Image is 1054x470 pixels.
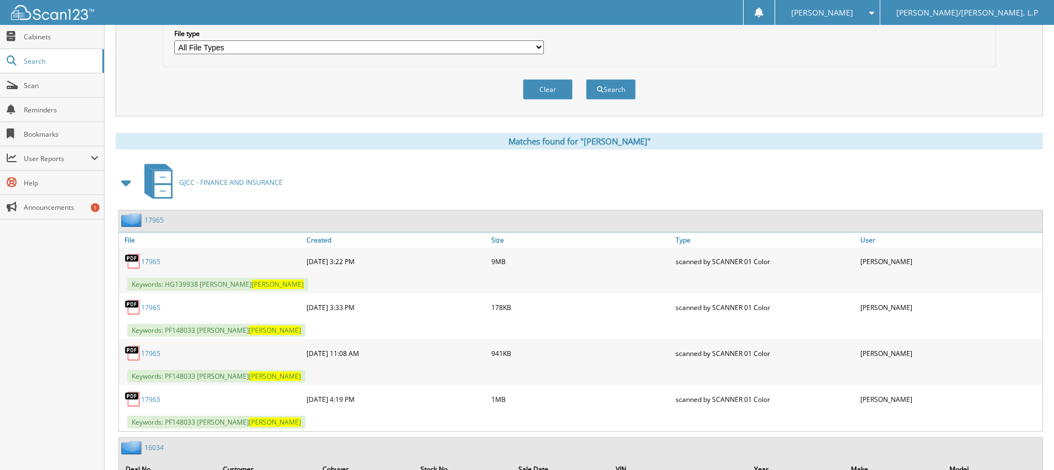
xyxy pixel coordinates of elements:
[249,326,301,335] span: [PERSON_NAME]
[24,154,91,163] span: User Reports
[91,203,100,212] div: 1
[174,29,544,38] label: File type
[127,324,305,337] span: Keywords: PF148033 [PERSON_NAME]
[304,296,489,318] div: [DATE] 3:33 PM
[673,250,858,272] div: scanned by SCANNER 01 Color
[791,9,853,16] span: [PERSON_NAME]
[141,349,160,358] a: 17965
[858,233,1042,247] a: User
[24,178,98,188] span: Help
[858,388,1042,410] div: [PERSON_NAME]
[141,257,160,266] a: 17965
[127,416,305,428] span: Keywords: PF148033 [PERSON_NAME]
[138,161,283,204] a: GJCC - FINANCE AND INSURANCE
[24,81,98,90] span: Scan
[523,79,573,100] button: Clear
[124,299,141,316] img: PDF.png
[127,370,305,383] span: Keywords: PF148033 [PERSON_NAME]
[489,342,673,364] div: 941KB
[489,296,673,318] div: 178KB
[121,213,144,227] img: folder2.png
[999,417,1054,470] iframe: Chat Widget
[144,215,164,225] a: 17965
[304,342,489,364] div: [DATE] 11:08 AM
[673,233,858,247] a: Type
[116,133,1043,149] div: Matches found for "[PERSON_NAME]"
[249,371,301,381] span: [PERSON_NAME]
[489,233,673,247] a: Size
[119,233,304,247] a: File
[141,303,160,312] a: 17965
[489,250,673,272] div: 9MB
[124,253,141,270] img: PDF.png
[858,296,1042,318] div: [PERSON_NAME]
[121,441,144,454] img: folder2.png
[673,342,858,364] div: scanned by SCANNER 01 Color
[24,130,98,139] span: Bookmarks
[24,56,97,66] span: Search
[673,388,858,410] div: scanned by SCANNER 01 Color
[179,178,283,187] span: GJCC - FINANCE AND INSURANCE
[24,32,98,42] span: Cabinets
[304,388,489,410] div: [DATE] 4:19 PM
[304,233,489,247] a: Created
[673,296,858,318] div: scanned by SCANNER 01 Color
[124,391,141,407] img: PDF.png
[489,388,673,410] div: 1MB
[11,5,94,20] img: scan123-logo-white.svg
[144,443,164,452] a: 16034
[249,417,301,427] span: [PERSON_NAME]
[127,278,308,291] span: Keywords: HG139938 [PERSON_NAME]
[141,395,160,404] a: 17965
[858,250,1042,272] div: [PERSON_NAME]
[124,345,141,361] img: PDF.png
[896,9,1038,16] span: [PERSON_NAME]/[PERSON_NAME], L.P
[24,105,98,115] span: Reminders
[858,342,1042,364] div: [PERSON_NAME]
[24,203,98,212] span: Announcements
[304,250,489,272] div: [DATE] 3:22 PM
[586,79,636,100] button: Search
[252,280,304,289] span: [PERSON_NAME]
